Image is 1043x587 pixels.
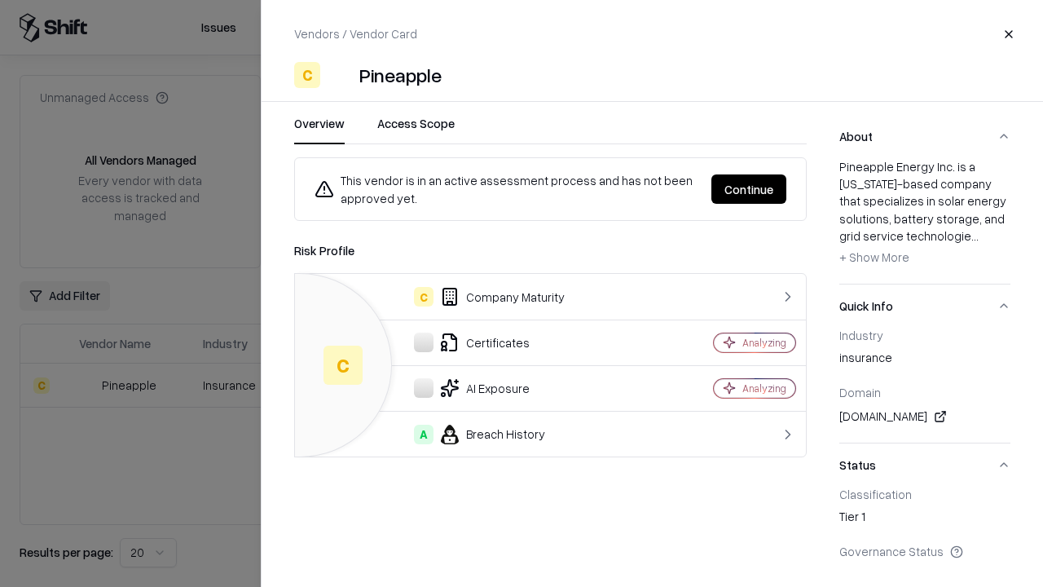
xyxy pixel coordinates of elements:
div: Risk Profile [294,241,807,260]
div: Classification [839,487,1010,501]
div: This vendor is in an active assessment process and has not been approved yet. [315,171,698,207]
img: Pineapple [327,62,353,88]
div: Tier 1 [839,508,1010,531]
div: Breach History [308,425,657,444]
div: Pineapple Energy Inc. is a [US_STATE]-based company that specializes in solar energy solutions, b... [839,158,1010,271]
span: ... [971,228,979,243]
div: insurance [839,349,1010,372]
span: + Show More [839,249,909,264]
button: About [839,115,1010,158]
div: Analyzing [742,382,786,395]
div: Company Maturity [308,287,657,307]
div: Certificates [308,333,657,352]
div: A [414,425,433,444]
div: About [839,158,1010,284]
div: C [414,287,433,307]
button: Status [839,444,1010,487]
button: Access Scope [377,115,455,144]
div: Industry [839,328,1010,342]
div: [DOMAIN_NAME] [839,407,1010,426]
div: Pineapple [359,62,442,88]
div: Domain [839,385,1010,399]
div: Analyzing [742,336,786,350]
div: Governance Status [839,544,1010,558]
div: C [323,346,363,385]
p: Vendors / Vendor Card [294,25,417,42]
button: Continue [711,174,786,204]
div: Quick Info [839,328,1010,443]
button: + Show More [839,245,909,271]
div: AI Exposure [308,378,657,398]
button: Quick Info [839,285,1010,328]
button: Overview [294,115,345,144]
div: C [294,62,320,88]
